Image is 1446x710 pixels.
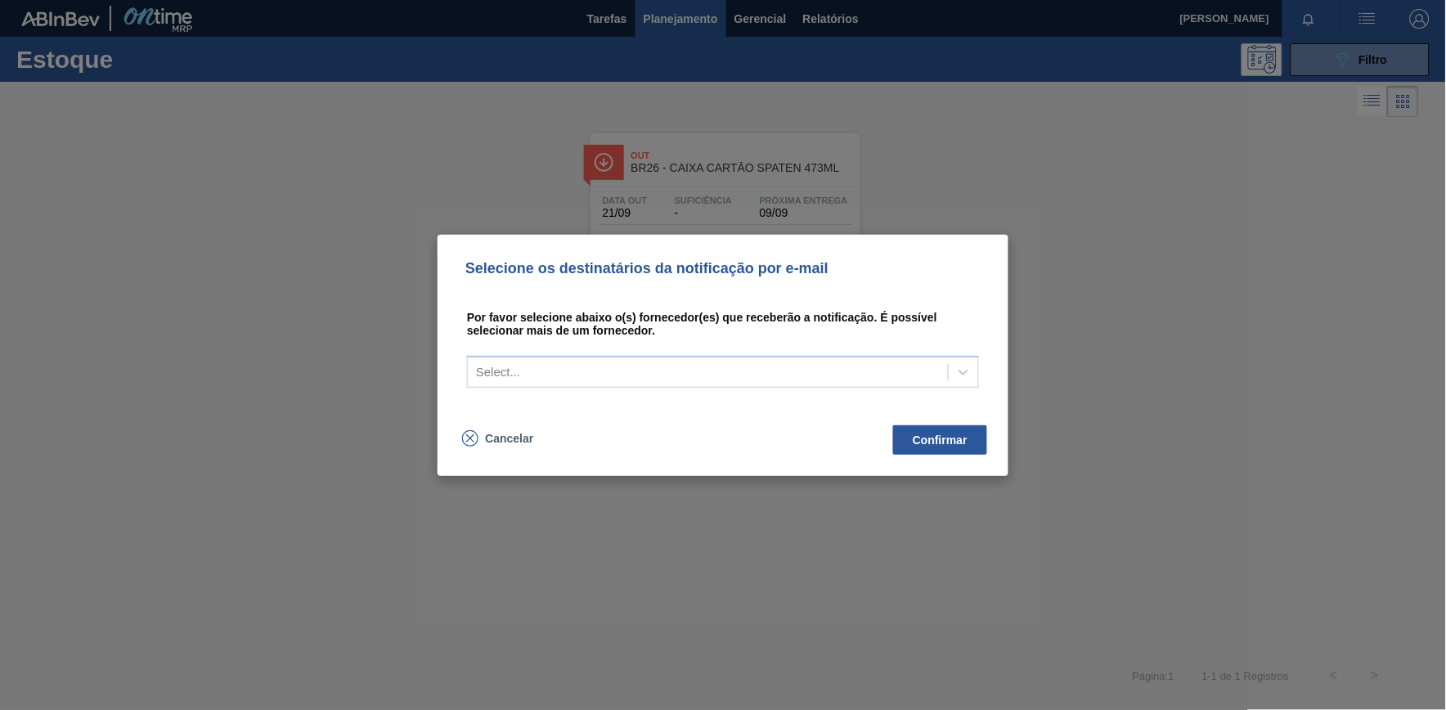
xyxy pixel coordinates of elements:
[893,425,987,455] button: Confirmar
[457,424,539,453] button: Cancelar
[457,261,989,276] p: Selecione os destinatários da notificação por e-mail
[485,432,533,445] span: Cancelar
[476,365,520,379] div: Select...
[467,308,979,340] p: Por favor selecione abaixo o(s) fornecedor(es) que receberão a notificação. É possível selecionar...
